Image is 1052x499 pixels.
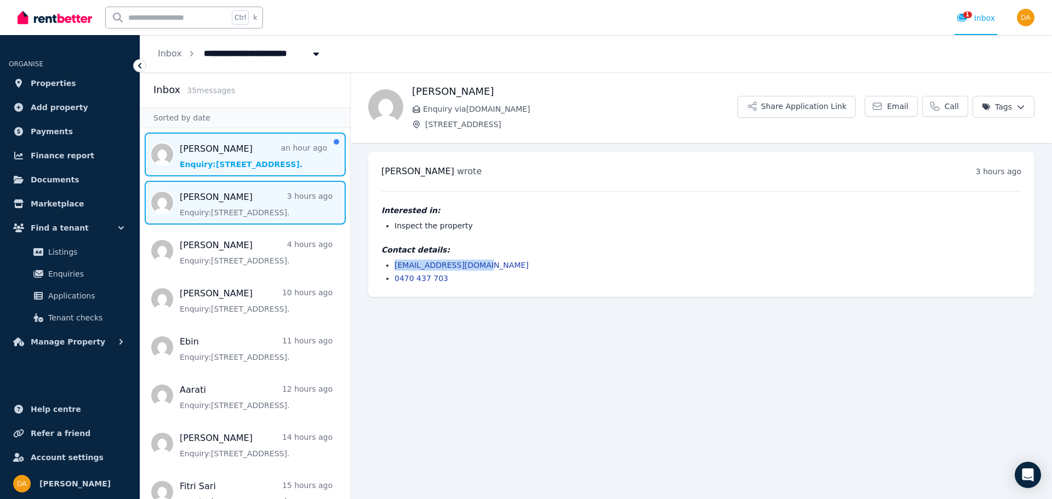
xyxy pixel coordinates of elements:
div: Inbox [957,13,995,24]
span: wrote [457,166,482,176]
a: Enquiries [13,263,127,285]
span: Enquiries [48,267,122,280]
span: Properties [31,77,76,90]
span: Add property [31,101,88,114]
button: Find a tenant [9,217,131,239]
a: [PERSON_NAME]10 hours agoEnquiry:[STREET_ADDRESS]. [180,287,333,314]
a: Tenant checks [13,307,127,329]
span: Applications [48,289,122,302]
span: Ctrl [232,10,249,25]
a: Add property [9,96,131,118]
span: [STREET_ADDRESS] [425,119,737,130]
nav: Breadcrumb [140,35,339,72]
a: Account settings [9,446,131,468]
time: 3 hours ago [976,167,1021,176]
img: Drew Andrea [1017,9,1034,26]
h4: Contact details: [381,244,1021,255]
span: [PERSON_NAME] [39,477,111,490]
span: Enquiry via [DOMAIN_NAME] [423,104,737,114]
span: Finance report [31,149,94,162]
a: Documents [9,169,131,191]
a: [PERSON_NAME]an hour agoEnquiry:[STREET_ADDRESS]. [180,142,327,170]
span: k [253,13,257,22]
img: RentBetter [18,9,92,26]
a: [EMAIL_ADDRESS][DOMAIN_NAME] [395,261,529,269]
a: 0470 437 703 [395,274,448,283]
span: Refer a friend [31,427,90,440]
a: Applications [13,285,127,307]
span: ORGANISE [9,60,43,68]
h4: Interested in: [381,205,1021,216]
span: Tags [982,101,1012,112]
span: Email [887,101,908,112]
span: Documents [31,173,79,186]
span: 1 [963,12,972,18]
span: Manage Property [31,335,105,348]
span: Help centre [31,403,81,416]
span: Tenant checks [48,311,122,324]
button: Share Application Link [737,96,856,118]
img: Drew Andrea [13,475,31,492]
a: Ebin11 hours agoEnquiry:[STREET_ADDRESS]. [180,335,333,363]
h1: [PERSON_NAME] [412,84,737,99]
div: Sorted by date [140,107,350,128]
span: [PERSON_NAME] [381,166,454,176]
span: Find a tenant [31,221,89,234]
a: Help centre [9,398,131,420]
a: Call [922,96,968,117]
span: Call [945,101,959,112]
a: Finance report [9,145,131,167]
span: Listings [48,245,122,259]
a: Inbox [158,48,182,59]
button: Tags [973,96,1034,118]
a: Aarati12 hours agoEnquiry:[STREET_ADDRESS]. [180,383,333,411]
a: [PERSON_NAME]14 hours agoEnquiry:[STREET_ADDRESS]. [180,432,333,459]
span: 35 message s [187,86,235,95]
div: Open Intercom Messenger [1015,462,1041,488]
button: Manage Property [9,331,131,353]
img: Sejalben [368,89,403,124]
a: Payments [9,121,131,142]
span: Account settings [31,451,104,464]
a: [PERSON_NAME]4 hours agoEnquiry:[STREET_ADDRESS]. [180,239,333,266]
li: Inspect the property [395,220,1021,231]
span: Marketplace [31,197,84,210]
span: Payments [31,125,73,138]
a: Marketplace [9,193,131,215]
a: [PERSON_NAME]3 hours agoEnquiry:[STREET_ADDRESS]. [180,191,333,218]
a: Email [865,96,918,117]
h2: Inbox [153,82,180,97]
a: Refer a friend [9,422,131,444]
a: Listings [13,241,127,263]
a: Properties [9,72,131,94]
